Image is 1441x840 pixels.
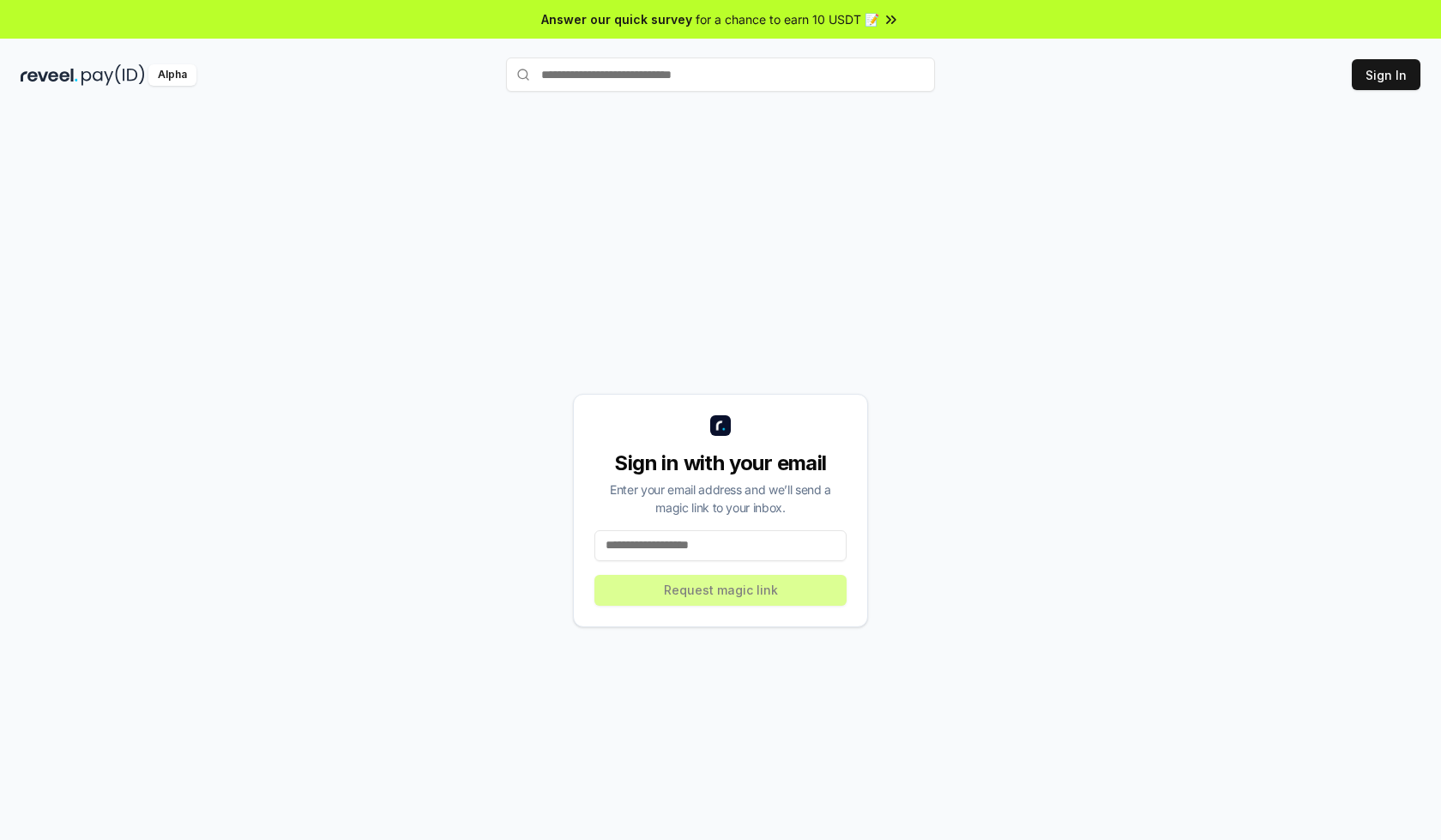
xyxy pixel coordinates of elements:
[148,64,196,86] div: Alpha
[541,10,692,28] span: Answer our quick survey
[21,64,78,86] img: reveel_dark
[1352,59,1420,90] button: Sign In
[594,450,847,477] div: Sign in with your email
[81,64,145,86] img: pay_id
[710,415,731,436] img: logo_small
[696,10,879,28] span: for a chance to earn 10 USDT 📝
[594,480,847,517] div: Enter your email address and we’ll send a magic link to your inbox.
